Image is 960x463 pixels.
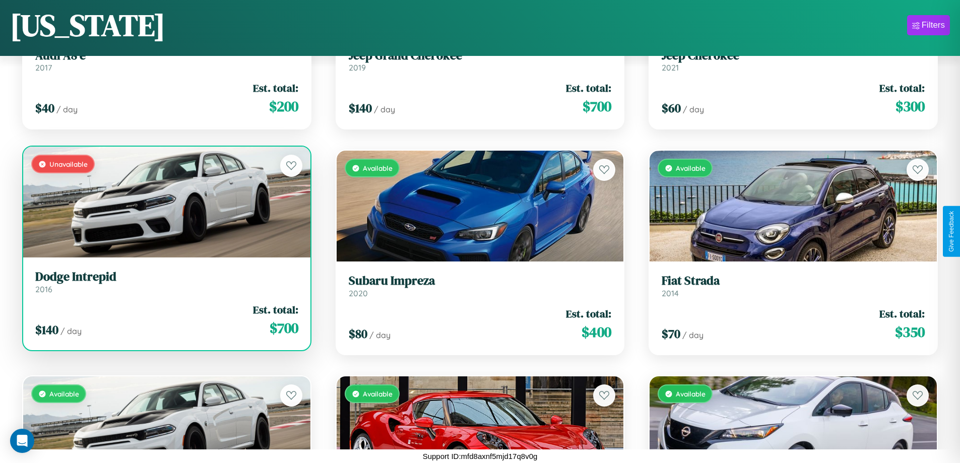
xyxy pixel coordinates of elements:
[349,288,368,298] span: 2020
[49,160,88,168] span: Unavailable
[566,306,611,321] span: Est. total:
[270,318,298,338] span: $ 700
[369,330,391,340] span: / day
[363,164,393,172] span: Available
[349,62,366,73] span: 2019
[56,104,78,114] span: / day
[35,270,298,284] h3: Dodge Intrepid
[895,96,925,116] span: $ 300
[349,274,612,288] h3: Subaru Impreza
[349,48,612,73] a: Jeep Grand Cherokee2019
[10,5,165,46] h1: [US_STATE]
[662,325,680,342] span: $ 70
[662,274,925,288] h3: Fiat Strada
[349,100,372,116] span: $ 140
[35,48,298,73] a: Audi A8 e2017
[662,48,925,73] a: Jeep Cherokee2021
[35,284,52,294] span: 2016
[253,81,298,95] span: Est. total:
[662,274,925,298] a: Fiat Strada2014
[253,302,298,317] span: Est. total:
[662,288,679,298] span: 2014
[879,81,925,95] span: Est. total:
[948,211,955,252] div: Give Feedback
[269,96,298,116] span: $ 200
[349,325,367,342] span: $ 80
[676,389,706,398] span: Available
[566,81,611,95] span: Est. total:
[35,100,54,116] span: $ 40
[35,62,52,73] span: 2017
[582,322,611,342] span: $ 400
[922,20,945,30] div: Filters
[363,389,393,398] span: Available
[682,330,703,340] span: / day
[895,322,925,342] span: $ 350
[683,104,704,114] span: / day
[423,449,538,463] p: Support ID: mfd8axnf5mjd17q8v0g
[374,104,395,114] span: / day
[662,62,679,73] span: 2021
[676,164,706,172] span: Available
[349,274,612,298] a: Subaru Impreza2020
[49,389,79,398] span: Available
[35,270,298,294] a: Dodge Intrepid2016
[10,429,34,453] div: Open Intercom Messenger
[35,321,58,338] span: $ 140
[879,306,925,321] span: Est. total:
[60,326,82,336] span: / day
[662,100,681,116] span: $ 60
[907,15,950,35] button: Filters
[583,96,611,116] span: $ 700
